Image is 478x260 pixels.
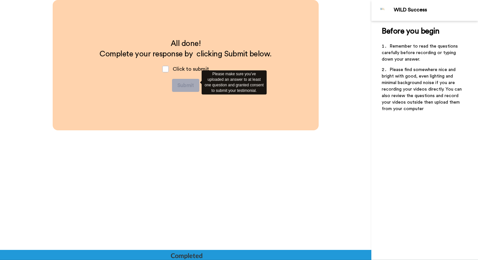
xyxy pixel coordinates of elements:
[100,50,272,58] span: Complete your response by clicking Submit below.
[382,27,439,35] span: Before you begin
[375,3,391,18] img: Profile Image
[172,79,199,92] button: Submit
[173,66,209,72] span: Click to submit
[382,67,463,111] span: Please find somewhere nice and bright with good, even lighting and minimal background noise if yo...
[394,7,478,13] div: WILD Success
[382,44,459,62] span: Remember to read the questions carefully before recording or typing down your answer.
[202,70,267,95] div: Please make sure you’ve uploaded an answer to at least one question and granted consent to submit...
[171,251,202,260] div: Completed
[171,40,201,48] span: All done!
